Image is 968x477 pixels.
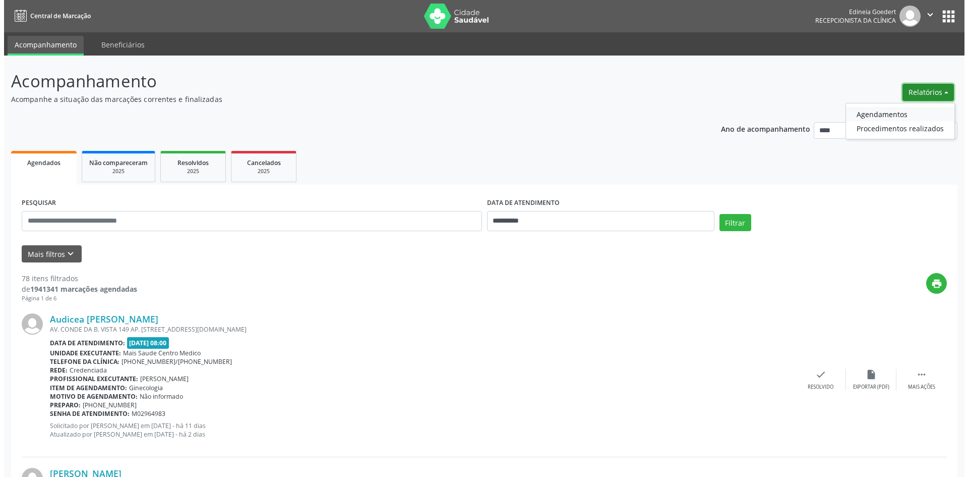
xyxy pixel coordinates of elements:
[90,36,148,54] a: Beneficiários
[922,273,943,294] button: print
[46,392,134,401] b: Motivo de agendamento:
[7,94,670,104] p: Acompanhe a situação das marcações correntes e finalizadas
[46,375,134,383] b: Profissional executante:
[123,337,165,349] span: [DATE] 08:00
[927,278,938,289] i: print
[46,421,792,439] p: Solicitado por [PERSON_NAME] em [DATE] - há 11 dias Atualizado por [PERSON_NAME] em [DATE] - há 2...
[119,349,197,357] span: Mais Saude Centro Medico
[18,195,52,211] label: PESQUISAR
[85,168,144,175] div: 2025
[46,401,77,409] b: Preparo:
[26,12,87,20] span: Central de Marcação
[7,69,670,94] p: Acompanhamento
[18,273,133,284] div: 78 itens filtrados
[917,6,936,27] button: 
[18,294,133,303] div: Página 1 de 6
[842,107,950,121] a: Agendamentos
[483,195,556,211] label: DATA DE ATENDIMENTO
[895,6,917,27] img: img
[804,384,829,391] div: Resolvido
[136,375,185,383] span: [PERSON_NAME]
[85,158,144,167] span: Não compareceram
[18,245,78,263] button: Mais filtroskeyboard_arrow_down
[18,284,133,294] div: de
[849,384,885,391] div: Exportar (PDF)
[46,357,115,366] b: Telefone da clínica:
[7,8,87,24] a: Central de Marcação
[841,103,951,139] ul: Relatórios
[921,9,932,20] i: 
[125,384,159,392] span: Ginecologia
[136,392,179,401] span: Não informado
[23,158,56,167] span: Agendados
[811,8,892,16] div: Edineia Goedert
[811,369,822,380] i: check
[912,369,923,380] i: 
[862,369,873,380] i: insert_drive_file
[79,401,133,409] span: [PHONE_NUMBER]
[46,409,126,418] b: Senha de atendimento:
[717,122,806,135] p: Ano de acompanhamento
[842,121,950,135] a: Procedimentos realizados
[128,409,161,418] span: M02964983
[46,349,117,357] b: Unidade executante:
[46,325,792,334] div: AV. CONDE DA B. VISTA 149 AP. [STREET_ADDRESS][DOMAIN_NAME]
[243,158,277,167] span: Cancelados
[234,168,285,175] div: 2025
[936,8,953,25] button: apps
[61,248,72,259] i: keyboard_arrow_down
[715,214,747,231] button: Filtrar
[46,313,154,325] a: Audicea [PERSON_NAME]
[46,339,121,347] b: Data de atendimento:
[904,384,931,391] div: Mais ações
[4,36,80,56] a: Acompanhamento
[66,366,103,375] span: Credenciada
[46,384,123,392] b: Item de agendamento:
[811,16,892,25] span: Recepcionista da clínica
[173,158,205,167] span: Resolvidos
[898,84,950,101] button: Relatórios
[26,284,133,294] strong: 1941341 marcações agendadas
[164,168,214,175] div: 2025
[117,357,228,366] span: [PHONE_NUMBER]/[PHONE_NUMBER]
[46,366,64,375] b: Rede:
[18,313,39,335] img: img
